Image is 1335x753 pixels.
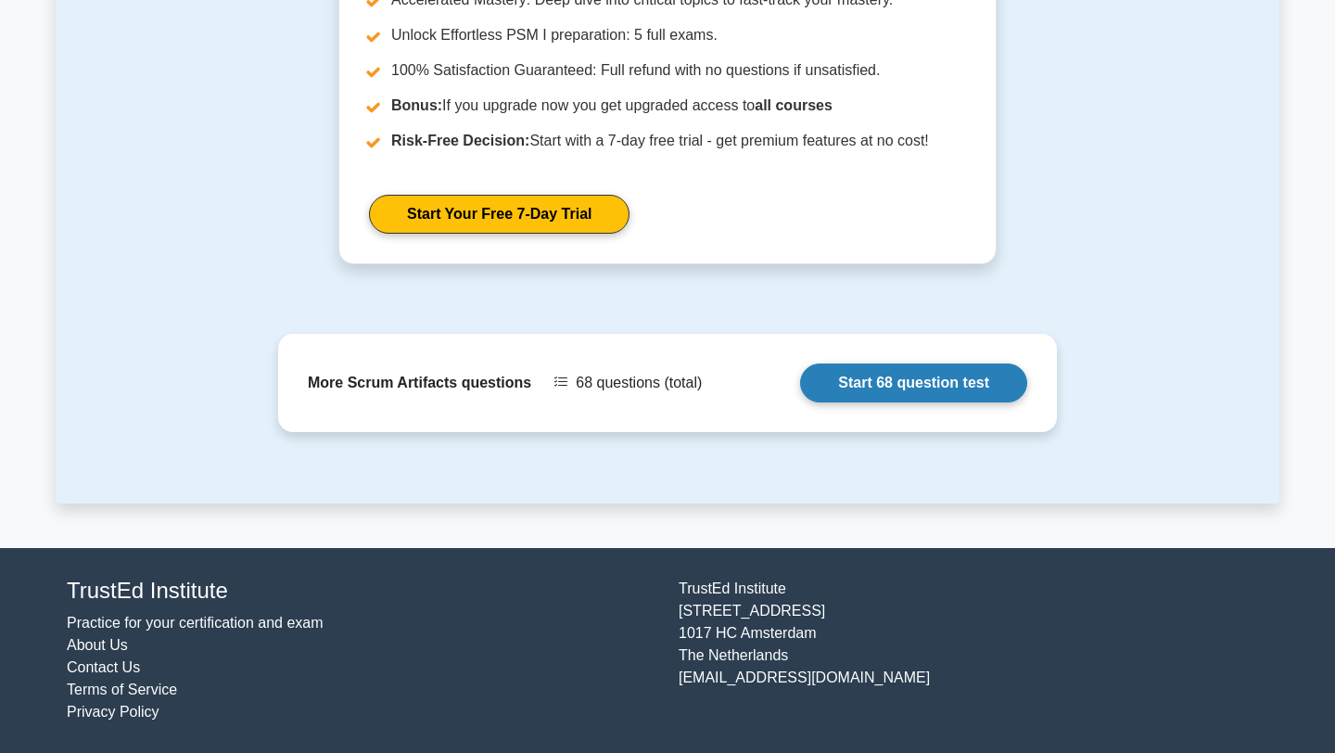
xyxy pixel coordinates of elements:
a: Privacy Policy [67,704,159,720]
a: Start 68 question test [800,364,1027,402]
a: Terms of Service [67,682,177,697]
a: Contact Us [67,659,140,675]
a: About Us [67,637,128,653]
div: TrustEd Institute [STREET_ADDRESS] 1017 HC Amsterdam The Netherlands [EMAIL_ADDRESS][DOMAIN_NAME] [667,578,1279,723]
a: Start Your Free 7-Day Trial [369,195,629,234]
h4: TrustEd Institute [67,578,656,605]
a: Practice for your certification and exam [67,615,324,631]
